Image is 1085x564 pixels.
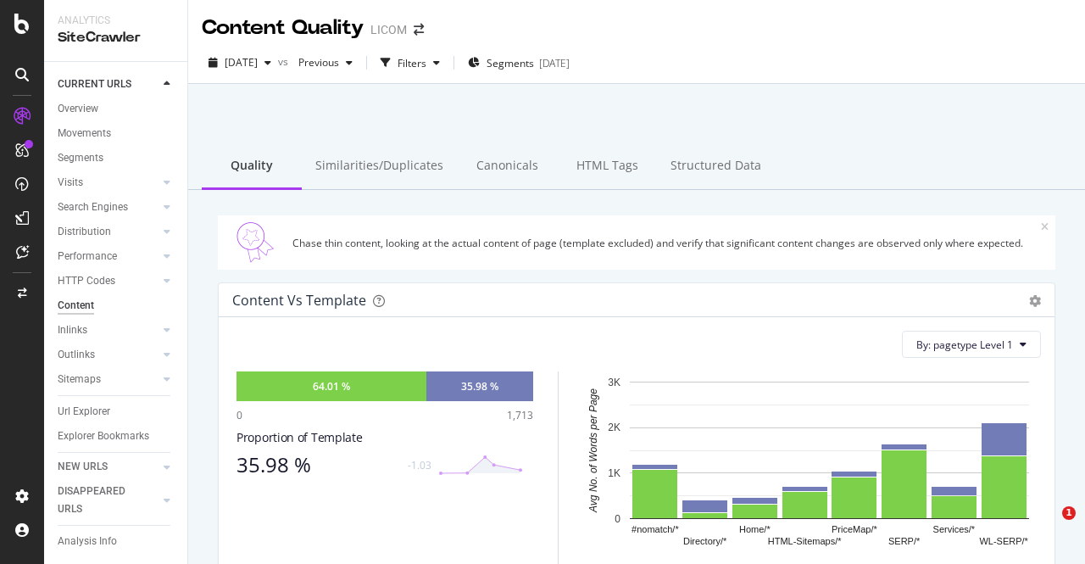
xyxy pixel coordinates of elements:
[398,56,426,70] div: Filters
[58,248,117,265] div: Performance
[58,174,159,192] a: Visits
[58,14,174,28] div: Analytics
[58,483,143,518] div: DISAPPEARED URLS
[58,297,175,315] a: Content
[58,100,98,118] div: Overview
[202,143,302,190] div: Quality
[232,292,366,309] div: Content vs Template
[58,125,111,142] div: Movements
[225,222,286,263] img: Quality
[768,537,843,547] text: HTML-Sitemaps/*
[374,49,447,76] button: Filters
[58,174,83,192] div: Visits
[58,248,159,265] a: Performance
[58,371,101,388] div: Sitemaps
[202,14,364,42] div: Content Quality
[657,143,775,190] div: Structured Data
[888,537,921,547] text: SERP/*
[58,427,149,445] div: Explorer Bookmarks
[58,149,175,167] a: Segments
[408,458,431,472] div: -1.03
[202,49,278,76] button: [DATE]
[58,75,131,93] div: CURRENT URLS
[58,28,174,47] div: SiteCrawler
[461,379,498,394] div: 35.98 %
[58,403,175,421] a: Url Explorer
[608,422,620,434] text: 2K
[58,272,159,290] a: HTTP Codes
[58,533,117,550] div: Analysis Info
[587,388,599,513] text: Avg No. of Words per Page
[58,346,95,364] div: Outlinks
[902,331,1041,358] button: By: pagetype Level 1
[58,483,159,518] a: DISAPPEARED URLS
[979,537,1028,547] text: WL-SERP/*
[557,143,657,190] div: HTML Tags
[739,525,771,535] text: Home/*
[370,21,407,38] div: LICOM
[461,49,576,76] button: Segments[DATE]
[58,427,175,445] a: Explorer Bookmarks
[58,100,175,118] a: Overview
[507,408,533,422] div: 1,713
[58,75,159,93] a: CURRENT URLS
[608,377,620,388] text: 3K
[225,55,258,70] span: 2025 Sep. 26th
[487,56,534,70] span: Segments
[58,223,111,241] div: Distribution
[236,453,398,477] div: 35.98 %
[58,297,94,315] div: Content
[302,143,457,190] div: Similarities/Duplicates
[58,223,159,241] a: Distribution
[608,467,620,479] text: 1K
[414,24,424,36] div: arrow-right-arrow-left
[1029,295,1041,307] div: gear
[58,371,159,388] a: Sitemaps
[58,272,115,290] div: HTTP Codes
[58,321,87,339] div: Inlinks
[236,408,242,422] div: 0
[292,49,359,76] button: Previous
[1062,506,1076,520] span: 1
[615,513,620,525] text: 0
[58,198,159,216] a: Search Engines
[1027,506,1068,547] iframe: Intercom live chat
[539,56,570,70] div: [DATE]
[58,125,175,142] a: Movements
[58,198,128,216] div: Search Engines
[58,458,108,476] div: NEW URLS
[292,55,339,70] span: Previous
[457,143,557,190] div: Canonicals
[58,458,159,476] a: NEW URLS
[313,379,350,394] div: 64.01 %
[58,346,159,364] a: Outlinks
[916,338,1013,352] span: By: pagetype Level 1
[58,533,175,550] a: Analysis Info
[236,429,533,446] div: Proportion of Template
[632,525,679,535] text: #nomatch/*
[58,403,110,421] div: Url Explorer
[292,236,1041,250] div: Chase thin content, looking at the actual content of page (template excluded) and verify that sig...
[278,54,292,69] span: vs
[58,321,159,339] a: Inlinks
[933,525,976,535] text: Services/*
[683,537,727,547] text: Directory/*
[58,149,103,167] div: Segments
[832,525,878,535] text: PriceMap/*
